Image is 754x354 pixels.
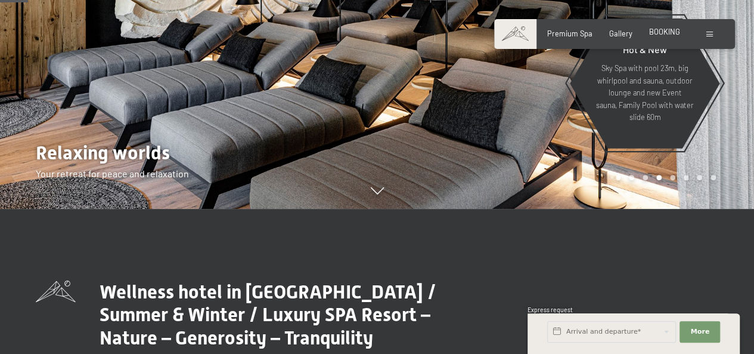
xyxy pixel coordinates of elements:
[684,175,689,180] div: Carousel Page 6
[643,175,648,180] div: Carousel Page 3
[670,175,675,180] div: Carousel Page 5
[616,175,621,180] div: Carousel Page 1
[547,29,592,38] a: Premium Spa
[612,175,716,180] div: Carousel Pagination
[656,175,662,180] div: Carousel Page 4 (Current Slide)
[623,44,667,55] span: Hot & New
[710,175,716,180] div: Carousel Page 8
[697,175,702,180] div: Carousel Page 7
[100,281,436,349] span: Wellness hotel in [GEOGRAPHIC_DATA] / Summer & Winter / Luxury SPA Resort – Nature – Generosity –...
[593,62,697,123] p: Sky Spa with pool 23m, big whirlpool and sauna, outdoor lounge and new Event sauna, Family Pool w...
[629,175,634,180] div: Carousel Page 2
[528,306,573,313] span: Express request
[690,327,709,337] span: More
[609,29,632,38] a: Gallery
[649,27,680,36] a: BOOKING
[569,18,721,149] a: Hot & New Sky Spa with pool 23m, big whirlpool and sauna, outdoor lounge and new Event sauna, Fam...
[679,321,720,343] button: More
